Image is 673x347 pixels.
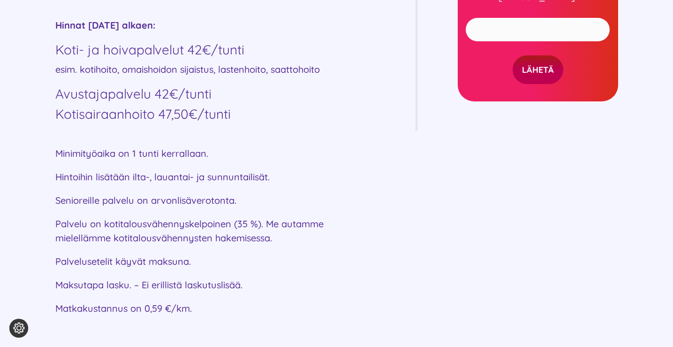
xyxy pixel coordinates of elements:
p: esim. kotihoito, omaishoidon sijaistus, lastenhoito, saattohoito [55,62,359,77]
form: Yhteydenottolomake [466,13,610,84]
h4: Koti- ja hoivapalvelut 42€/tunti [55,42,359,58]
p: Maksutapa lasku. – Ei erillistä laskutuslisää. [55,278,359,292]
p: Senioreille palvelu on arvonlisäverotonta. [55,193,359,208]
p: Palvelusetelit käyvät maksuna. [55,254,359,269]
p: Matkakustannus on 0,59 €/km. [55,301,359,316]
h4: Kotisairaanhoito 47,50€/tunti [55,106,359,122]
h4: Avustajapalvelu 42€/tunti [55,86,359,102]
p: Hintoihin lisätään ilta-, lauantai- ja sunnuntailisät. [55,170,359,184]
strong: Hinnat [DATE] alkaen: [55,19,155,31]
p: Minimityöaika on 1 tunti kerrallaan. [55,147,359,161]
button: Evästeasetukset [9,319,28,338]
p: Palvelu on kotitalousvähennyskelpoinen (35 %). Me autamme mielellämme kotitalousvähennysten hakem... [55,217,359,245]
input: LÄHETÄ [513,55,563,84]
